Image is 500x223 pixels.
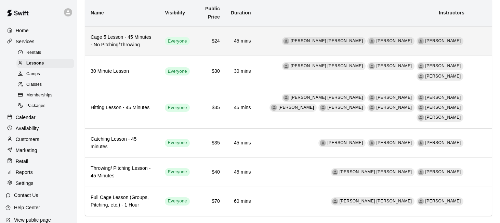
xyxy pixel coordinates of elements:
[16,80,74,90] div: Classes
[369,38,375,44] div: Mackie Skall
[278,105,314,110] span: [PERSON_NAME]
[283,38,289,44] div: Billy Jack Ryan
[165,168,189,176] div: This service is visible to all of your customers
[376,95,412,100] span: [PERSON_NAME]
[165,104,189,112] div: This service is visible to all of your customers
[5,123,71,133] a: Availability
[425,169,461,174] span: [PERSON_NAME]
[418,140,424,146] div: Luke Zlatunich
[425,63,461,68] span: [PERSON_NAME]
[91,104,154,111] h6: Hitting Lesson - 45 Minutes
[425,115,461,120] span: [PERSON_NAME]
[320,105,326,111] div: Matt Mendy
[231,37,251,45] h6: 45 mins
[16,48,74,58] div: Rentals
[418,169,424,175] div: Jesse Gassman
[16,180,34,187] p: Settings
[16,147,37,154] p: Marketing
[369,63,375,69] div: Rafael Betances
[418,115,424,121] div: Jesse Gassman
[91,136,154,151] h6: Catching Lesson - 45 minutes
[369,105,375,111] div: Patrick Hodges
[369,140,375,146] div: Mackie Skall
[5,167,71,177] a: Reports
[332,198,338,204] div: Billy Jack Ryan
[291,63,363,68] span: [PERSON_NAME] [PERSON_NAME]
[16,80,77,90] a: Classes
[16,69,77,80] a: Camps
[91,34,154,49] h6: Cage 5 Lesson - 45 Minutes - No Pitching/Throwing
[26,81,42,88] span: Classes
[418,63,424,69] div: Sterling Perry
[425,95,461,100] span: [PERSON_NAME]
[283,95,289,101] div: Billy Jack Ryan
[5,112,71,122] div: Calendar
[5,36,71,47] a: Services
[14,192,38,199] p: Contact Us
[201,168,220,176] h6: $40
[369,95,375,101] div: Rafael Betances
[231,168,251,176] h6: 45 mins
[425,38,461,43] span: [PERSON_NAME]
[16,27,29,34] p: Home
[14,204,40,211] p: Help Center
[165,139,189,147] div: This service is visible to all of your customers
[16,136,39,143] p: Customers
[91,68,154,75] h6: 30 Minute Lesson
[16,101,77,111] a: Packages
[165,38,189,45] span: Everyone
[425,105,461,110] span: [PERSON_NAME]
[5,145,71,155] a: Marketing
[418,198,424,204] div: Rafael Betances
[16,47,77,58] a: Rentals
[231,10,251,15] b: Duration
[5,178,71,188] a: Settings
[205,6,220,20] b: Public Price
[91,10,104,15] b: Name
[16,125,39,132] p: Availability
[165,105,189,111] span: Everyone
[165,198,189,204] span: Everyone
[291,38,363,43] span: [PERSON_NAME] [PERSON_NAME]
[16,38,35,45] p: Services
[283,63,289,69] div: Billy Jack Ryan
[231,104,251,111] h6: 45 mins
[26,103,45,109] span: Packages
[231,68,251,75] h6: 30 mins
[16,114,36,121] p: Calendar
[425,199,461,203] span: [PERSON_NAME]
[425,140,461,145] span: [PERSON_NAME]
[5,134,71,144] div: Customers
[26,60,44,67] span: Lessons
[320,140,326,146] div: Sterling Perry
[16,59,74,68] div: Lessons
[165,197,189,206] div: This service is visible to all of your customers
[165,68,189,75] span: Everyone
[231,198,251,205] h6: 60 mins
[26,92,52,99] span: Memberships
[16,90,77,101] a: Memberships
[332,169,338,175] div: Billy Jack Ryan
[165,67,189,75] div: This service is visible to all of your customers
[165,140,189,146] span: Everyone
[201,37,220,45] h6: $24
[26,49,41,56] span: Rentals
[418,38,424,44] div: Luke Zlatunich
[201,68,220,75] h6: $30
[5,25,71,36] a: Home
[327,140,363,145] span: [PERSON_NAME]
[16,169,33,176] p: Reports
[16,58,77,69] a: Lessons
[376,105,412,110] span: [PERSON_NAME]
[340,169,412,174] span: [PERSON_NAME] [PERSON_NAME]
[418,105,424,111] div: Luke Zlatunich
[340,199,412,203] span: [PERSON_NAME] [PERSON_NAME]
[91,165,154,180] h6: Throwing/ Pitching Lesson - 45 Minutes
[16,101,74,111] div: Packages
[271,105,277,111] div: Mackie Skall
[418,95,424,101] div: Sterling Perry
[5,156,71,166] div: Retail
